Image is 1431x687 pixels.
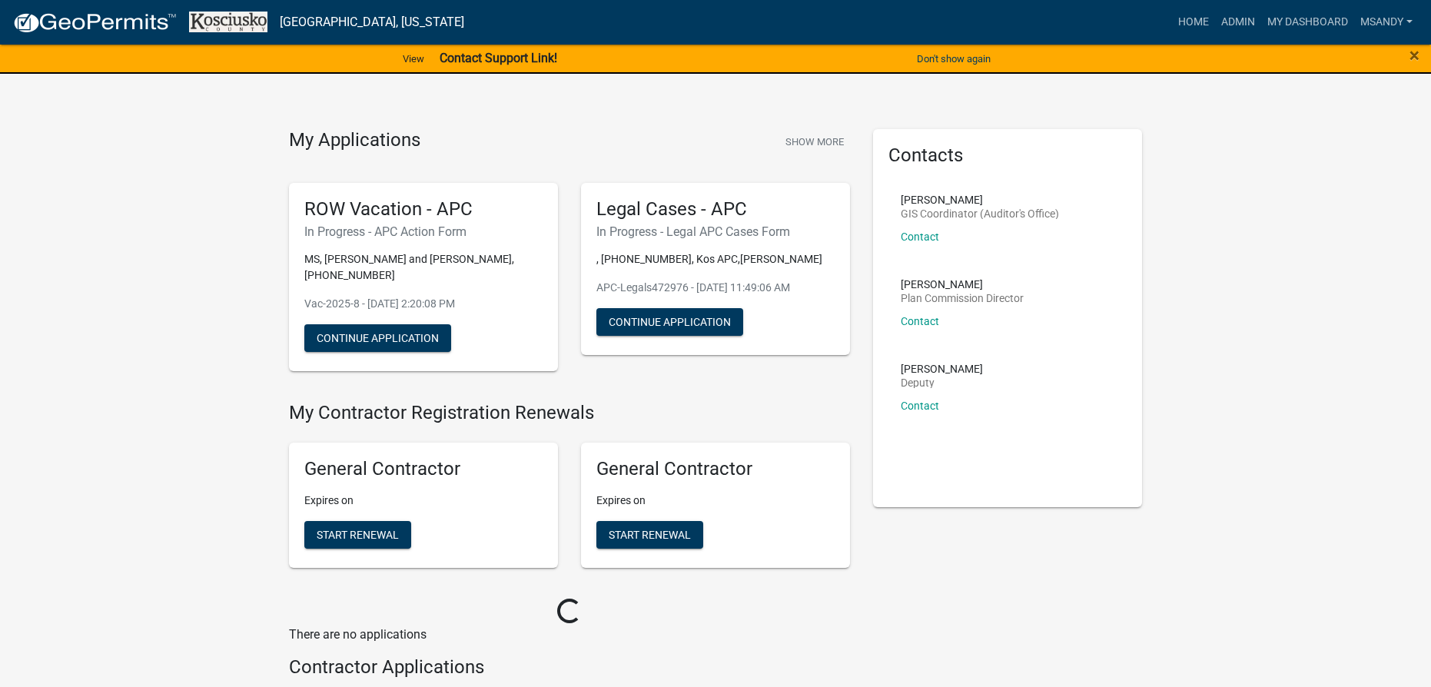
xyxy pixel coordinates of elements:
button: Show More [779,129,850,154]
p: Deputy [901,377,983,388]
button: Close [1409,46,1419,65]
a: View [397,46,430,71]
wm-registration-list-section: My Contractor Registration Renewals [289,402,850,580]
button: Start Renewal [304,521,411,549]
h5: ROW Vacation - APC [304,198,543,221]
p: , [PHONE_NUMBER], Kos APC,[PERSON_NAME] [596,251,835,267]
a: Contact [901,315,939,327]
p: [PERSON_NAME] [901,194,1059,205]
h4: My Contractor Registration Renewals [289,402,850,424]
button: Continue Application [304,324,451,352]
span: × [1409,45,1419,66]
p: Expires on [596,493,835,509]
a: Admin [1215,8,1261,37]
p: GIS Coordinator (Auditor's Office) [901,208,1059,219]
h6: In Progress - APC Action Form [304,224,543,239]
p: Vac-2025-8 - [DATE] 2:20:08 PM [304,296,543,312]
h4: Contractor Applications [289,656,850,679]
img: Kosciusko County, Indiana [189,12,267,32]
p: Expires on [304,493,543,509]
span: Start Renewal [609,529,691,541]
a: Home [1172,8,1215,37]
span: Start Renewal [317,529,399,541]
p: Plan Commission Director [901,293,1024,304]
strong: Contact Support Link! [440,51,557,65]
wm-workflow-list-section: Contractor Applications [289,656,850,685]
a: Contact [901,400,939,412]
h5: Legal Cases - APC [596,198,835,221]
h6: In Progress - Legal APC Cases Form [596,224,835,239]
p: [PERSON_NAME] [901,363,983,374]
button: Start Renewal [596,521,703,549]
p: MS, [PERSON_NAME] and [PERSON_NAME], [PHONE_NUMBER] [304,251,543,284]
p: There are no applications [289,626,850,644]
h4: My Applications [289,129,420,152]
h5: General Contractor [304,458,543,480]
h5: General Contractor [596,458,835,480]
h5: Contacts [888,144,1127,167]
a: My Dashboard [1261,8,1354,37]
a: msandy [1354,8,1419,37]
a: Contact [901,231,939,243]
p: [PERSON_NAME] [901,279,1024,290]
p: APC-Legals472976 - [DATE] 11:49:06 AM [596,280,835,296]
a: [GEOGRAPHIC_DATA], [US_STATE] [280,9,464,35]
button: Continue Application [596,308,743,336]
button: Don't show again [911,46,997,71]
